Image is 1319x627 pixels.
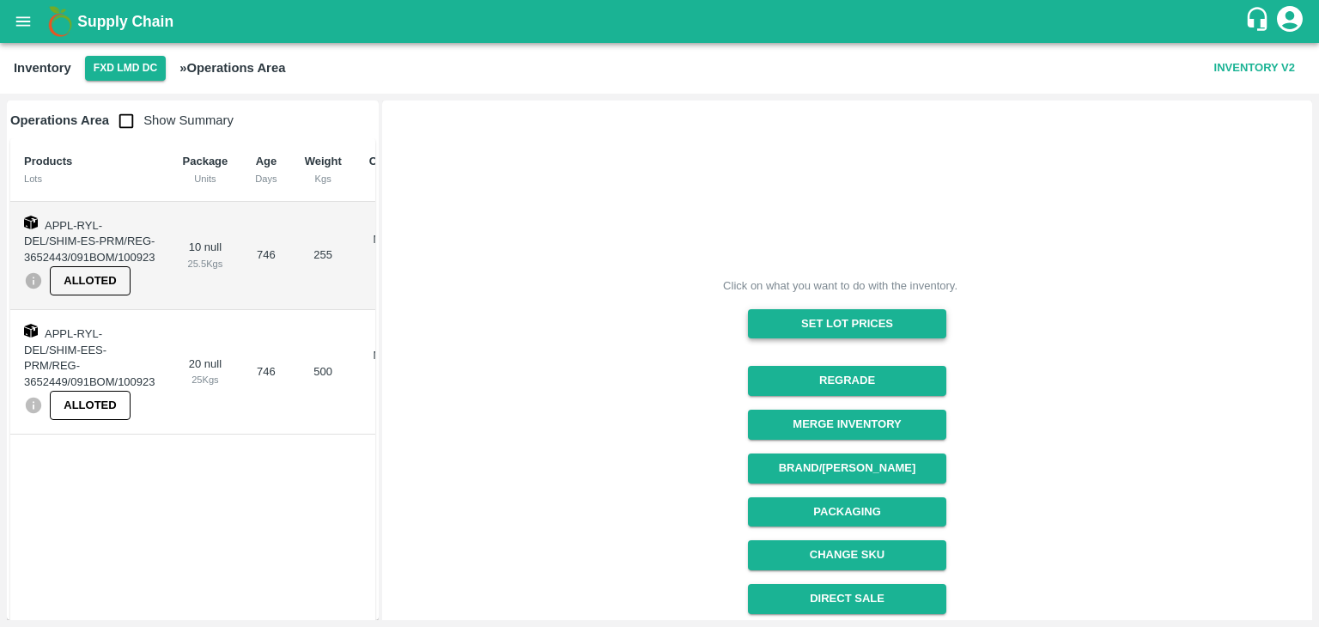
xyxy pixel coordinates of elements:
[723,277,957,295] div: Click on what you want to do with the inventory.
[109,113,234,127] span: Show Summary
[369,155,417,167] b: Chamber
[77,9,1244,33] a: Supply Chain
[369,348,417,396] p: Madurai Virtual MDC
[10,113,109,127] b: Operations Area
[748,497,946,527] button: Packaging
[24,171,155,186] div: Lots
[183,256,228,271] div: 25.5 Kgs
[77,13,173,30] b: Supply Chain
[313,365,332,378] span: 500
[241,202,290,310] td: 746
[85,56,166,81] button: Select DC
[183,372,228,387] div: 25 Kgs
[369,171,417,186] div: Date
[748,454,946,484] button: Brand/[PERSON_NAME]
[748,540,946,570] button: Change SKU
[24,324,38,338] img: box
[24,219,155,264] span: APPL-RYL-DEL/SHIM-ES-PRM/REG-3652443/091BOM/100923
[183,171,228,186] div: Units
[43,4,77,39] img: logo
[305,171,342,186] div: Kgs
[369,232,417,280] p: Madurai Virtual MDC
[14,61,71,75] b: Inventory
[748,309,946,339] button: Set Lot Prices
[183,155,228,167] b: Package
[24,327,155,388] span: APPL-RYL-DEL/SHIM-EES-PRM/REG-3652449/091BOM/100923
[3,2,43,41] button: open drawer
[313,248,332,261] span: 255
[183,240,228,271] div: 10 null
[1274,3,1305,40] div: account of current user
[256,155,277,167] b: Age
[255,171,277,186] div: Days
[1207,53,1302,83] button: Inventory V2
[748,584,946,614] button: Direct Sale
[24,216,38,229] img: box
[748,366,946,396] button: Regrade
[179,61,285,75] b: » Operations Area
[1244,6,1274,37] div: customer-support
[183,356,228,388] div: 20 null
[748,410,946,440] button: Merge Inventory
[305,155,342,167] b: Weight
[241,310,290,435] td: 746
[24,155,72,167] b: Products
